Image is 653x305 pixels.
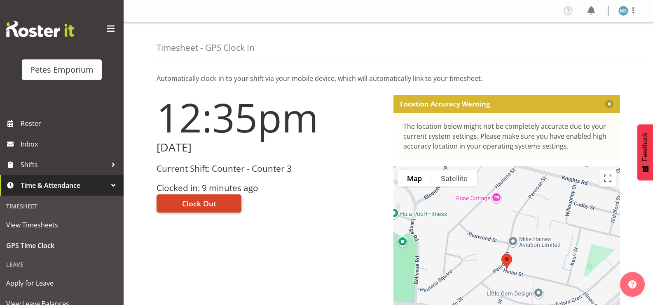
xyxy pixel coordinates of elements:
span: Roster [21,117,119,130]
div: Timesheet [2,198,122,215]
span: Time & Attendance [21,179,107,192]
span: Feedback [641,132,649,161]
img: help-xxl-2.png [628,280,637,288]
a: View Timesheets [2,215,122,235]
button: Feedback - Show survey [637,124,653,180]
button: Clock Out [157,194,241,213]
a: GPS Time Clock [2,235,122,256]
span: Inbox [21,138,119,150]
h3: Current Shift: Counter - Counter 3 [157,164,384,173]
button: Close message [605,100,613,108]
img: maureen-sellwood712.jpg [618,6,628,16]
h3: Clocked in: 9 minutes ago [157,183,384,193]
img: Rosterit website logo [6,21,74,37]
span: Apply for Leave [6,277,117,289]
span: View Timesheets [6,219,117,231]
h2: [DATE] [157,141,384,154]
p: Automatically clock-in to your shift via your mobile device, which will automatically link to you... [157,73,620,83]
div: Leave [2,256,122,273]
h1: 12:35pm [157,95,384,139]
span: Clock Out [182,198,216,209]
button: Toggle fullscreen view [599,170,616,187]
p: Location Accuracy Warning [400,100,490,108]
h4: Timesheet - GPS Clock In [157,43,255,52]
div: Petes Emporium [30,64,94,76]
span: Shifts [21,158,107,171]
a: Apply for Leave [2,273,122,293]
button: Show satellite imagery [431,170,477,187]
button: Show street map [398,170,431,187]
span: GPS Time Clock [6,239,117,252]
div: The location below might not be completely accurate due to your current system settings. Please m... [403,121,611,151]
